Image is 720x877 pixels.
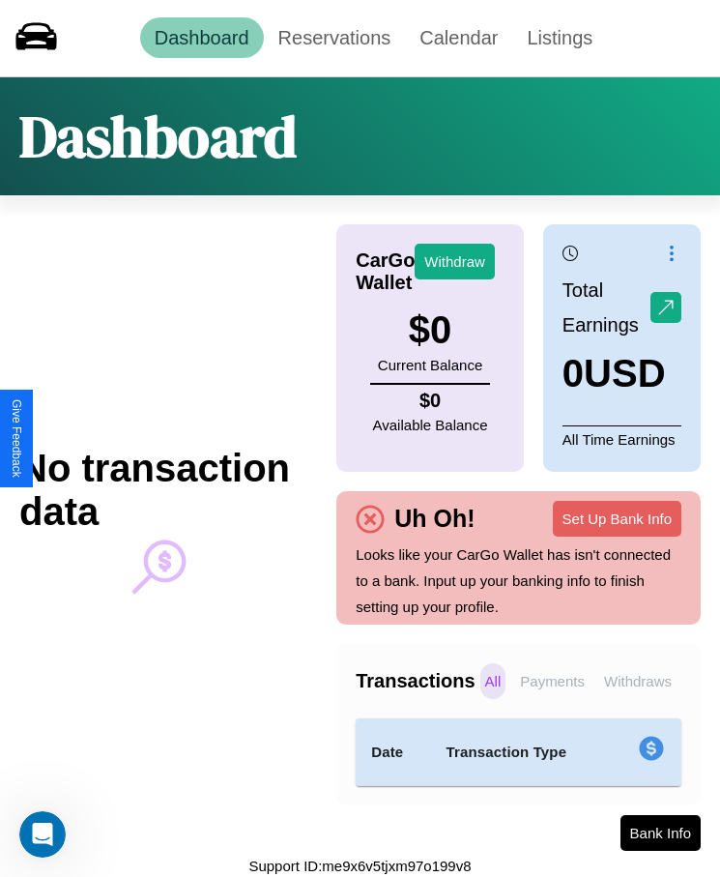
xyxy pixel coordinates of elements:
[515,663,590,699] p: Payments
[373,390,488,412] h4: $ 0
[356,541,681,620] p: Looks like your CarGo Wallet has isn't connected to a bank. Input up your banking info to finish ...
[19,811,66,858] iframe: Intercom live chat
[512,17,607,58] a: Listings
[356,718,681,786] table: simple table
[553,501,681,537] button: Set Up Bank Info
[562,352,681,395] h3: 0 USD
[10,399,23,478] div: Give Feedback
[371,741,415,764] h4: Date
[480,663,506,699] p: All
[385,505,484,533] h4: Uh Oh!
[19,97,297,176] h1: Dashboard
[140,17,264,58] a: Dashboard
[264,17,406,58] a: Reservations
[19,447,298,534] h2: No transaction data
[620,815,701,851] button: Bank Info
[356,670,475,692] h4: Transactions
[562,425,681,453] p: All Time Earnings
[378,308,482,352] h3: $ 0
[378,352,482,378] p: Current Balance
[356,249,415,294] h4: CarGo Wallet
[599,663,677,699] p: Withdraws
[446,741,595,764] h4: Transaction Type
[405,17,512,58] a: Calendar
[373,412,488,438] p: Available Balance
[415,244,495,279] button: Withdraw
[562,273,650,342] p: Total Earnings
